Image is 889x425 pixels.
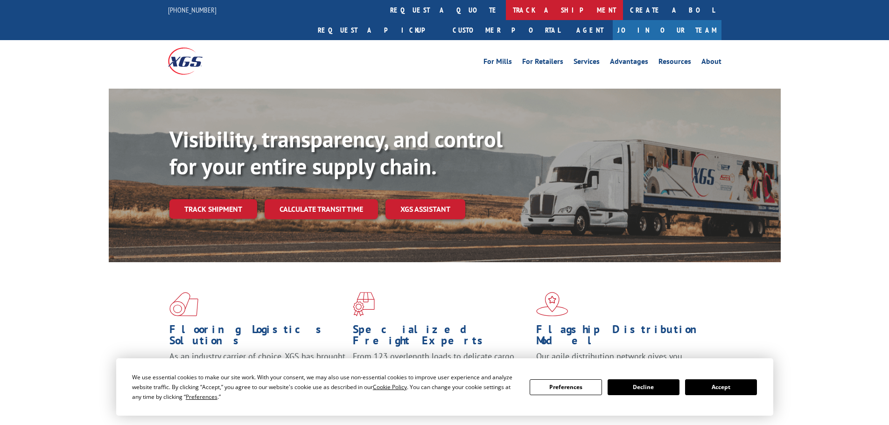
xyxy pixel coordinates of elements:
a: Request a pickup [311,20,446,40]
a: Join Our Team [613,20,721,40]
button: Decline [608,379,679,395]
a: Services [574,58,600,68]
span: Our agile distribution network gives you nationwide inventory management on demand. [536,351,708,373]
img: xgs-icon-total-supply-chain-intelligence-red [169,292,198,316]
a: Customer Portal [446,20,567,40]
img: xgs-icon-flagship-distribution-model-red [536,292,568,316]
a: Calculate transit time [265,199,378,219]
a: [PHONE_NUMBER] [168,5,217,14]
button: Preferences [530,379,602,395]
a: Resources [658,58,691,68]
img: xgs-icon-focused-on-flooring-red [353,292,375,316]
div: We use essential cookies to make our site work. With your consent, we may also use non-essential ... [132,372,518,402]
button: Accept [685,379,757,395]
span: Cookie Policy [373,383,407,391]
h1: Flagship Distribution Model [536,324,713,351]
a: XGS ASSISTANT [385,199,465,219]
p: From 123 overlength loads to delicate cargo, our experienced staff knows the best way to move you... [353,351,529,392]
a: Track shipment [169,199,257,219]
h1: Flooring Logistics Solutions [169,324,346,351]
a: Agent [567,20,613,40]
a: About [701,58,721,68]
h1: Specialized Freight Experts [353,324,529,351]
span: As an industry carrier of choice, XGS has brought innovation and dedication to flooring logistics... [169,351,345,384]
b: Visibility, transparency, and control for your entire supply chain. [169,125,503,181]
a: For Retailers [522,58,563,68]
span: Preferences [186,393,217,401]
a: For Mills [483,58,512,68]
div: Cookie Consent Prompt [116,358,773,416]
a: Advantages [610,58,648,68]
